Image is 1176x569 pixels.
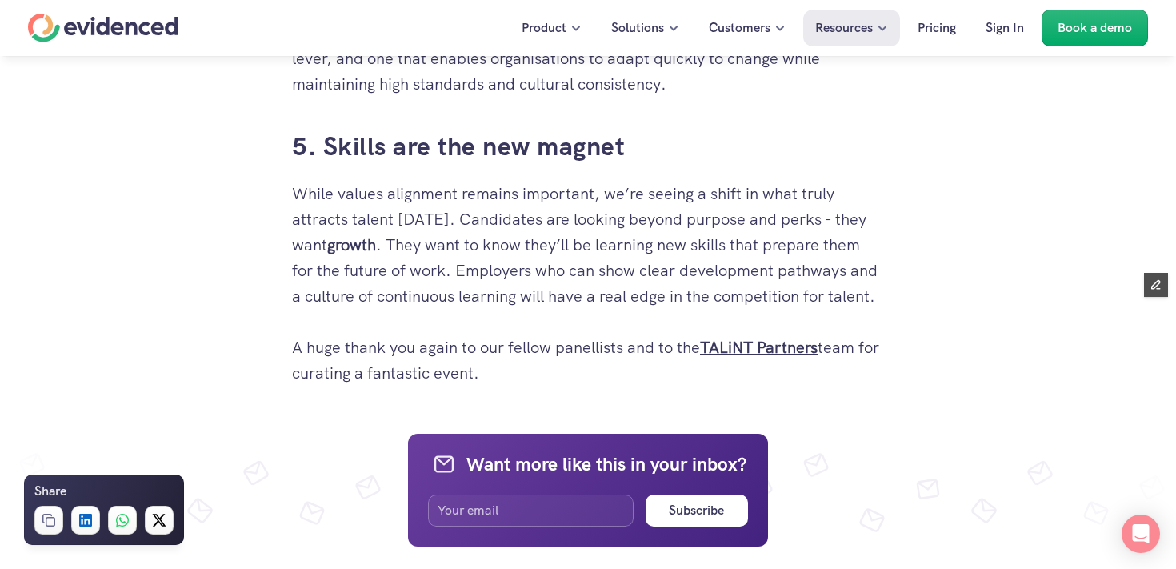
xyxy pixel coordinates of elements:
h6: Subscribe [669,500,724,521]
button: Edit Framer Content [1144,273,1168,297]
p: Pricing [918,18,956,38]
p: Resources [815,18,873,38]
p: Book a demo [1058,18,1132,38]
button: Subscribe [646,495,748,527]
p: While values alignment remains important, we’re seeing a shift in what truly attracts talent [DAT... [292,181,884,386]
h4: Want more like this in your inbox? [466,451,746,477]
p: Solutions [611,18,664,38]
a: Home [28,14,178,42]
p: Product [522,18,566,38]
a: Pricing [906,10,968,46]
h6: Share [34,481,66,502]
a: Book a demo [1042,10,1148,46]
strong: growth [327,234,376,255]
input: Your email [428,495,634,527]
a: 5. Skills are the new magnet [292,130,625,163]
p: Sign In [986,18,1024,38]
a: Sign In [974,10,1036,46]
a: TALiNT Partners [700,337,818,358]
div: Open Intercom Messenger [1122,515,1160,553]
p: Customers [709,18,770,38]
